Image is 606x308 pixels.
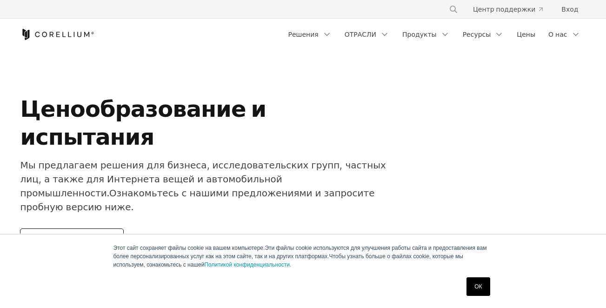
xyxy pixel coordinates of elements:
[402,30,437,39] ya-tr-span: Продукты
[113,245,487,260] ya-tr-span: Эти файлы cookie используются для улучшения работы сайта и предоставления вам более персонализиро...
[20,187,375,213] ya-tr-span: Ознакомьтесь с нашими предложениями и запросите пробную версию ниже.
[445,1,462,18] button: Поиск
[517,30,535,39] ya-tr-span: Цены
[463,30,491,39] ya-tr-span: Ресурсы
[474,283,482,290] ya-tr-span: ОК
[466,277,490,296] a: ОК
[113,245,265,251] ya-tr-span: Этот сайт сохраняет файлы cookie на вашем компьютере.
[20,160,386,199] ya-tr-span: Мы предлагаем решения для бизнеса, исследовательских групп, частных лиц, а также для Интернета ве...
[345,30,376,39] ya-tr-span: ОТРАСЛИ
[283,26,586,43] div: Навигационное меню
[20,95,266,150] ya-tr-span: Ценообразование и испытания
[548,30,567,39] ya-tr-span: О нас
[561,5,578,14] ya-tr-span: Вход
[20,229,123,251] a: Назначьте встречу
[20,29,94,40] a: Дом Кореллиума
[438,1,586,18] div: Навигационное меню
[204,261,291,268] a: Политикой конфиденциальности.
[288,30,319,39] ya-tr-span: Решения
[473,5,535,14] ya-tr-span: Центр поддержки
